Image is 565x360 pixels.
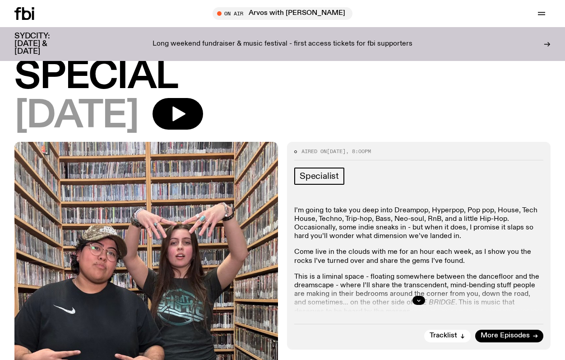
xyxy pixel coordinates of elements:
[327,148,346,155] span: [DATE]
[294,248,543,265] p: Come live in the clouds with me for an hour each week, as I show you the rocks I’ve turned over a...
[301,148,327,155] span: Aired on
[153,40,412,48] p: Long weekend fundraiser & music festival - first access tickets for fbi supporters
[346,148,371,155] span: , 8:00pm
[294,273,543,316] p: This is a liminal space - floating somewhere between the dancefloor and the dreamscape - where I’...
[14,98,138,135] span: [DATE]
[213,7,352,20] button: On AirArvos with [PERSON_NAME]
[475,330,543,342] a: More Episodes
[14,33,72,56] h3: SYDCITY: [DATE] & [DATE]
[481,332,530,339] span: More Episodes
[294,168,344,185] a: Specialist
[430,332,457,339] span: Tracklist
[294,206,543,241] p: I’m going to take you deep into Dreampop, Hyperpop, Pop pop, House, Tech House, Techno, Trip-hop,...
[300,171,339,181] span: Specialist
[424,330,471,342] button: Tracklist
